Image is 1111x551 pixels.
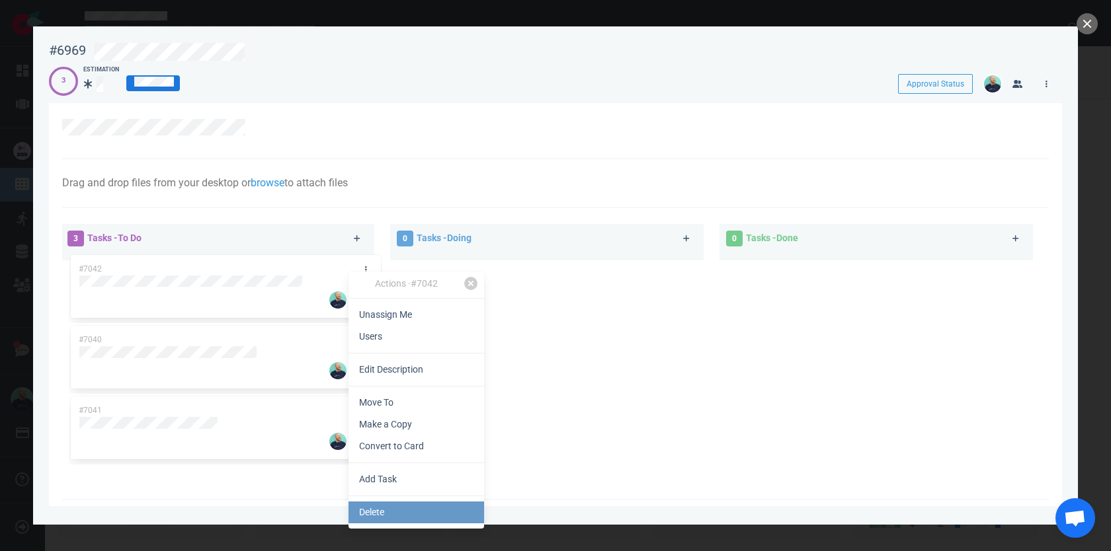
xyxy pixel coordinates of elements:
span: Tasks - Doing [417,233,472,243]
span: #7040 [79,335,102,344]
div: Ouvrir le chat [1055,498,1095,538]
img: 26 [984,75,1001,92]
span: 0 [726,231,743,246]
a: Add Task [349,468,484,490]
span: 0 [397,231,413,246]
a: Delete [349,501,484,523]
a: Users [349,326,484,348]
a: Move To [349,392,484,414]
a: Convert to Card [349,435,484,457]
span: to attach files [284,176,348,189]
button: close [1077,13,1098,34]
span: Tasks - To Do [87,233,142,243]
img: 26 [329,362,347,379]
a: Unassign Me [349,304,484,326]
div: #6969 [49,42,86,59]
img: 26 [329,291,347,309]
span: Tasks - Done [746,233,798,243]
span: 3 [67,231,84,246]
a: Make a Copy [349,414,484,435]
span: #7042 [79,264,102,274]
button: Approval Status [898,74,973,94]
div: Actions · #7042 [349,277,464,293]
div: 3 [62,75,65,87]
img: 26 [329,433,347,450]
a: Edit Description [349,359,484,381]
span: #7041 [79,406,102,415]
a: browse [251,176,284,189]
span: Drag and drop files from your desktop or [62,176,251,189]
div: Estimation [83,65,119,75]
